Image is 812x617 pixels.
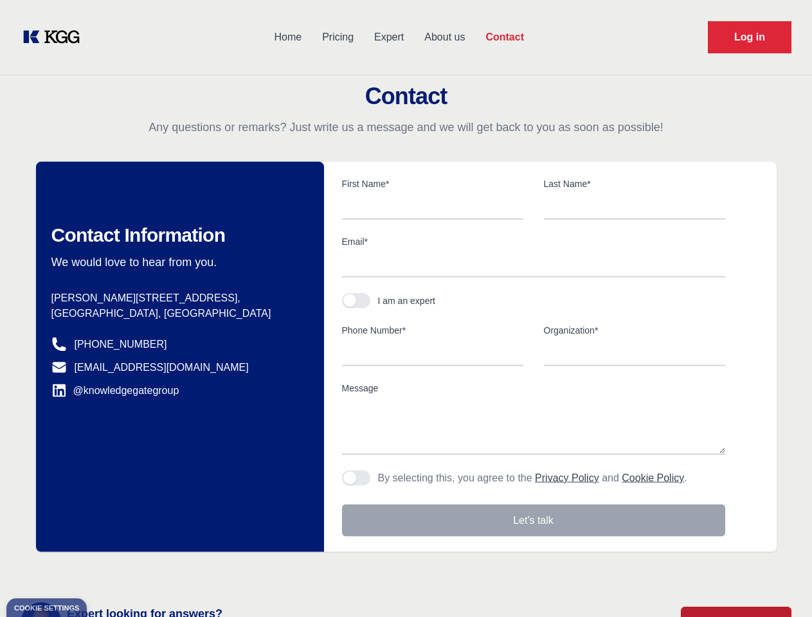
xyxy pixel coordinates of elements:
a: [EMAIL_ADDRESS][DOMAIN_NAME] [75,360,249,375]
iframe: Chat Widget [748,555,812,617]
h2: Contact [15,84,797,109]
label: Phone Number* [342,324,523,337]
label: First Name* [342,177,523,190]
label: Last Name* [544,177,725,190]
a: [PHONE_NUMBER] [75,337,167,352]
p: We would love to hear from you. [51,255,303,270]
label: Email* [342,235,725,248]
a: Pricing [312,21,364,54]
button: Let's talk [342,505,725,537]
a: KOL Knowledge Platform: Talk to Key External Experts (KEE) [21,27,90,48]
a: Expert [364,21,414,54]
a: Privacy Policy [535,472,599,483]
p: By selecting this, you agree to the and . [378,470,687,486]
p: [GEOGRAPHIC_DATA], [GEOGRAPHIC_DATA] [51,306,303,321]
label: Organization* [544,324,725,337]
a: Request Demo [708,21,791,53]
a: Contact [475,21,534,54]
a: Cookie Policy [622,472,684,483]
p: [PERSON_NAME][STREET_ADDRESS], [51,291,303,306]
a: Home [264,21,312,54]
label: Message [342,382,725,395]
a: @knowledgegategroup [51,383,179,398]
h2: Contact Information [51,224,303,247]
p: Any questions or remarks? Just write us a message and we will get back to you as soon as possible! [15,120,797,135]
div: Cookie settings [14,605,79,612]
div: I am an expert [378,294,436,307]
a: About us [414,21,475,54]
